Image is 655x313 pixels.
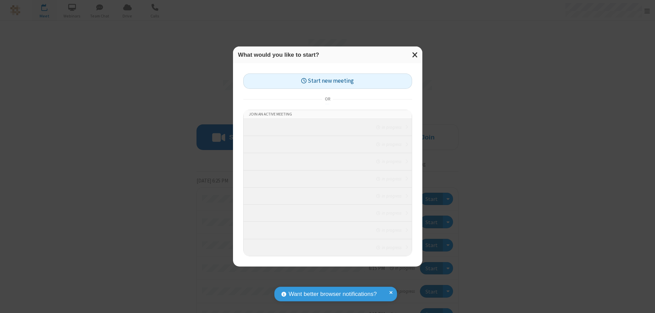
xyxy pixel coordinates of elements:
[376,124,401,131] em: in progress
[376,210,401,216] em: in progress
[376,158,401,165] em: in progress
[243,73,412,89] button: Start new meeting
[376,141,401,148] em: in progress
[376,227,401,233] em: in progress
[408,46,422,63] button: Close modal
[376,193,401,199] em: in progress
[289,290,377,299] span: Want better browser notifications?
[322,94,333,104] span: or
[238,52,417,58] h3: What would you like to start?
[376,244,401,251] em: in progress
[244,110,412,119] li: Join an active meeting
[376,176,401,182] em: in progress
